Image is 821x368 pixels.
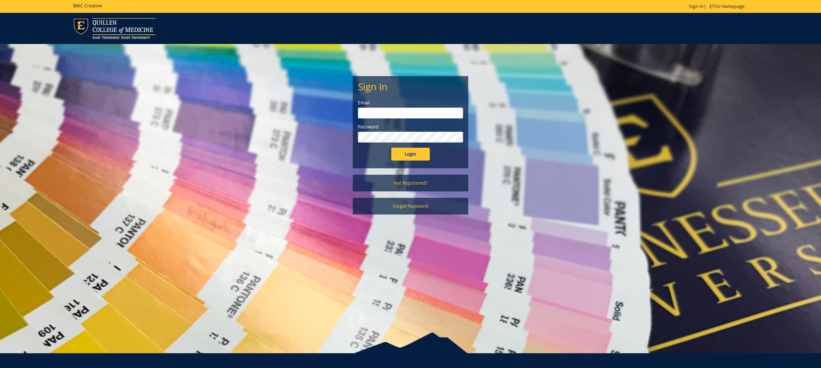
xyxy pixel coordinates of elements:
[391,148,430,161] input: Login
[689,3,704,9] a: Sign In
[353,198,468,215] a: Forgot Password
[73,18,156,39] img: ETSU logo
[358,81,463,92] h2: Sign In
[73,3,102,8] h5: BMC Creative
[706,3,748,9] a: ETSU Homepage
[358,124,463,130] label: Password
[689,3,748,10] p: |
[353,175,468,191] a: Not Registered?
[358,100,463,106] label: Email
